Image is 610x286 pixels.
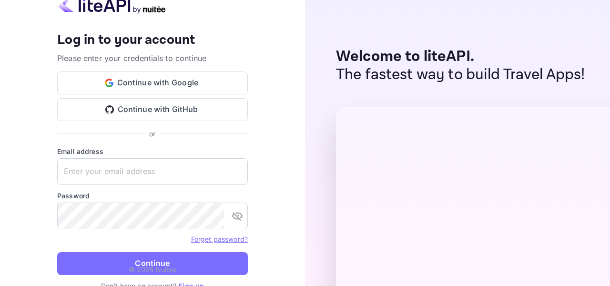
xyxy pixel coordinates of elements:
[149,129,155,139] p: or
[57,52,248,64] p: Please enter your credentials to continue
[336,66,585,84] p: The fastest way to build Travel Apps!
[57,98,248,121] button: Continue with GitHub
[57,32,248,49] h4: Log in to your account
[57,158,248,185] input: Enter your email address
[129,265,177,275] p: © 2025 Nuitee
[57,252,248,275] button: Continue
[191,235,248,243] a: Forget password?
[57,71,248,94] button: Continue with Google
[228,206,247,225] button: toggle password visibility
[57,191,248,201] label: Password
[191,234,248,244] a: Forget password?
[57,146,248,156] label: Email address
[336,48,585,66] p: Welcome to liteAPI.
